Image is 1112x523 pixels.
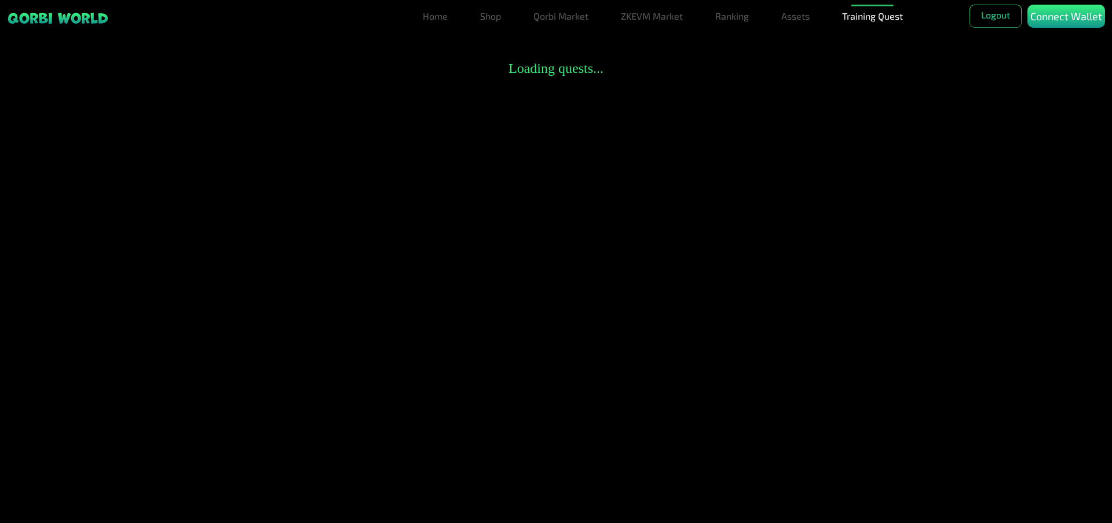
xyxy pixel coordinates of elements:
[837,5,908,28] a: Training Quest
[475,5,506,28] a: Shop
[616,5,687,28] a: ZKEVM Market
[7,12,109,25] img: sticky brand-logo
[418,5,452,28] a: Home
[970,5,1022,28] button: Logout
[777,5,814,28] a: Assets
[1030,9,1102,24] p: Connect Wallet
[711,5,753,28] a: Ranking
[529,5,593,28] a: Qorbi Market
